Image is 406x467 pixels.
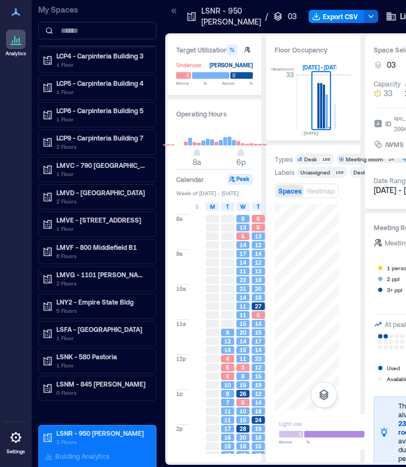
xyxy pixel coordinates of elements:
span: 8 [241,372,245,380]
span: 16 [224,442,231,450]
span: 1p [176,390,183,398]
span: 11 [240,311,246,319]
span: 14 [240,337,246,345]
span: 14 [255,250,262,258]
p: Settings [7,448,25,455]
span: Below % [279,439,310,445]
div: Meeting Room [346,155,383,163]
p: LMVF - 800 Middlefield B1 [56,243,148,252]
span: 15 [240,346,246,354]
span: 03 [387,60,396,71]
button: Peak [228,174,253,185]
p: 0 Floors [56,388,148,397]
span: T [257,202,260,211]
span: 11a [176,320,186,328]
p: 1 Floor [56,60,148,69]
span: 24 [255,416,262,424]
div: Used [387,363,400,373]
span: 6 [226,372,229,380]
p: LMVE - [STREET_ADDRESS] [56,215,148,224]
p: LMVD - [GEOGRAPHIC_DATA] [56,188,148,197]
span: 11 [240,302,246,310]
span: 15 [240,381,246,389]
p: 2 Floors [56,279,148,288]
div: Types [275,155,293,164]
span: 18 [255,276,262,284]
p: 2 Floors [56,197,148,206]
span: 19 [255,451,262,459]
div: 168 [320,156,332,162]
span: Above % [222,80,253,86]
span: 6 [241,399,245,406]
span: 26 [240,390,246,398]
div: 2 ppl [387,273,399,284]
span: 18 [255,434,262,441]
span: 17 [255,337,262,345]
p: LSNR - 950 [PERSON_NAME] [56,429,148,437]
span: 19 [255,425,262,433]
p: My Spaces [38,4,156,15]
p: Analytics [5,50,26,57]
div: Desk [304,155,317,163]
p: 2 Floors [56,142,148,151]
p: LSFA - [GEOGRAPHIC_DATA] [56,325,148,334]
span: 23 [255,355,262,363]
p: 1 Floor [56,87,148,96]
div: Desk: Standard [353,168,391,176]
span: 11 [240,355,246,363]
span: 33 [384,88,392,99]
span: Spaces [279,187,301,195]
p: 1 Floor [56,334,148,342]
span: 12 [255,364,262,371]
span: 15 [255,442,262,450]
span: 12 [255,390,262,398]
p: LNY2 - Empire State Bldg [56,297,148,306]
span: 15 [240,320,246,328]
span: 15 [255,329,262,336]
span: 15 [255,372,262,380]
span: ID [385,118,391,129]
span: 3 [241,364,245,371]
span: 13 [224,451,231,459]
p: LMVG - 1101 [PERSON_NAME] B7 [56,270,148,279]
span: 8 [241,215,245,223]
span: 9a [176,250,183,258]
span: Heatmap [307,187,335,195]
h3: Calendar [176,174,204,185]
button: Spaces [276,185,304,197]
span: 28 [240,425,246,433]
span: 10 [240,407,246,415]
span: M [210,202,215,211]
p: LMVC - 790 [GEOGRAPHIC_DATA] B2 [56,161,148,170]
p: / [265,11,268,22]
span: 5 [241,232,245,240]
span: 6 [257,311,260,319]
span: 16 [224,434,231,441]
span: 15 [240,416,246,424]
span: 17 [240,250,246,258]
text: [DATE] [304,130,318,136]
span: IWMS [385,139,404,150]
span: 14 [224,346,231,354]
span: 13 [255,267,262,275]
span: 14 [255,346,262,354]
div: Labels [275,168,294,177]
span: 5 [226,364,229,371]
span: 10a [176,285,186,293]
span: 8 [226,329,229,336]
div: Light use [279,418,302,429]
p: 1 Floor [56,224,148,233]
span: 8 [226,390,229,398]
span: S [195,202,199,211]
a: Settings [3,424,29,458]
button: Heatmap [305,185,337,197]
button: 33 [374,88,401,99]
span: 14 [240,294,246,301]
div: 3+ ppl [387,284,402,295]
span: T [226,202,229,211]
span: 6p [236,157,246,167]
p: LCP5 - Carpinteria Building 4 [56,79,148,87]
div: Capacity [374,79,401,88]
span: 6 [257,215,260,223]
h3: Operating Hours [176,108,253,119]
